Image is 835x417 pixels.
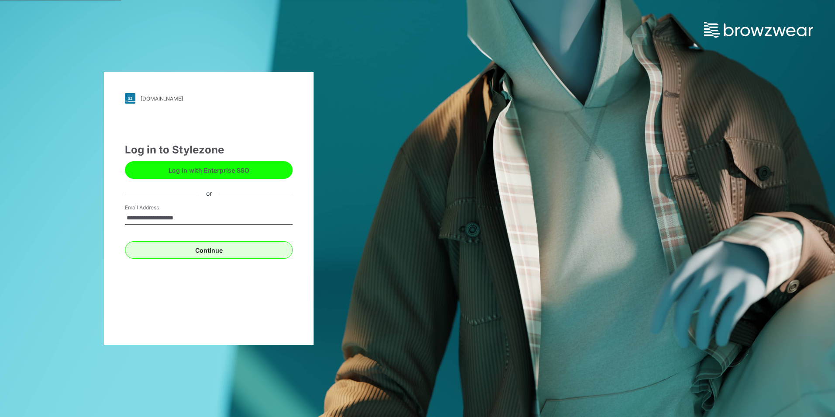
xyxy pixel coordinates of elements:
button: Continue [125,241,293,259]
div: or [199,188,219,198]
a: [DOMAIN_NAME] [125,93,293,104]
div: [DOMAIN_NAME] [141,95,183,102]
img: browzwear-logo.e42bd6dac1945053ebaf764b6aa21510.svg [704,22,813,38]
img: stylezone-logo.562084cfcfab977791bfbf7441f1a819.svg [125,93,135,104]
label: Email Address [125,204,186,212]
button: Log in with Enterprise SSO [125,161,293,179]
div: Log in to Stylezone [125,142,293,158]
